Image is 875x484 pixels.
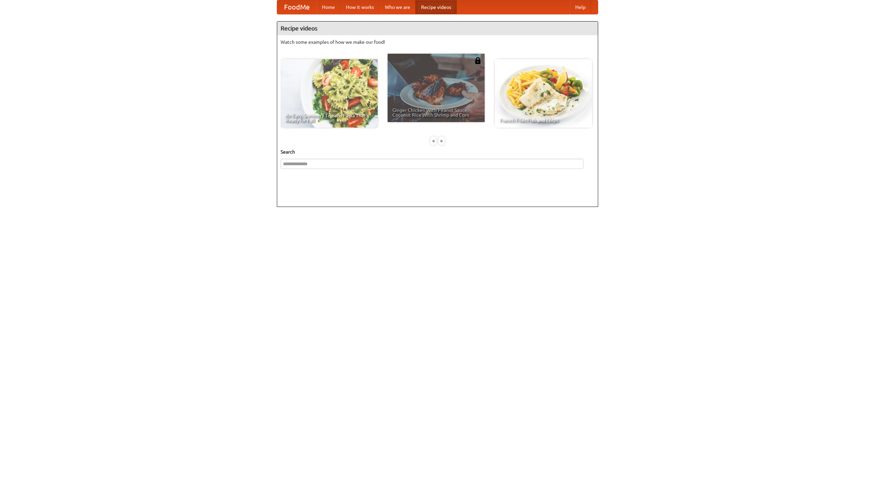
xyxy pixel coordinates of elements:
[281,39,594,45] p: Watch some examples of how we make our food!
[340,0,379,14] a: How it works
[474,57,481,64] img: 483408.png
[281,148,594,155] h5: Search
[439,136,445,145] div: »
[277,22,598,35] h4: Recipe videos
[281,59,378,128] a: An Easy, Summery Tomato Pasta That's Ready for Fall
[495,59,592,128] a: French Fries Fish and Chips
[317,0,340,14] a: Home
[277,0,317,14] a: FoodMe
[570,0,591,14] a: Help
[379,0,416,14] a: Who we are
[430,136,436,145] div: «
[416,0,457,14] a: Recipe videos
[285,113,373,123] span: An Easy, Summery Tomato Pasta That's Ready for Fall
[500,118,587,123] span: French Fries Fish and Chips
